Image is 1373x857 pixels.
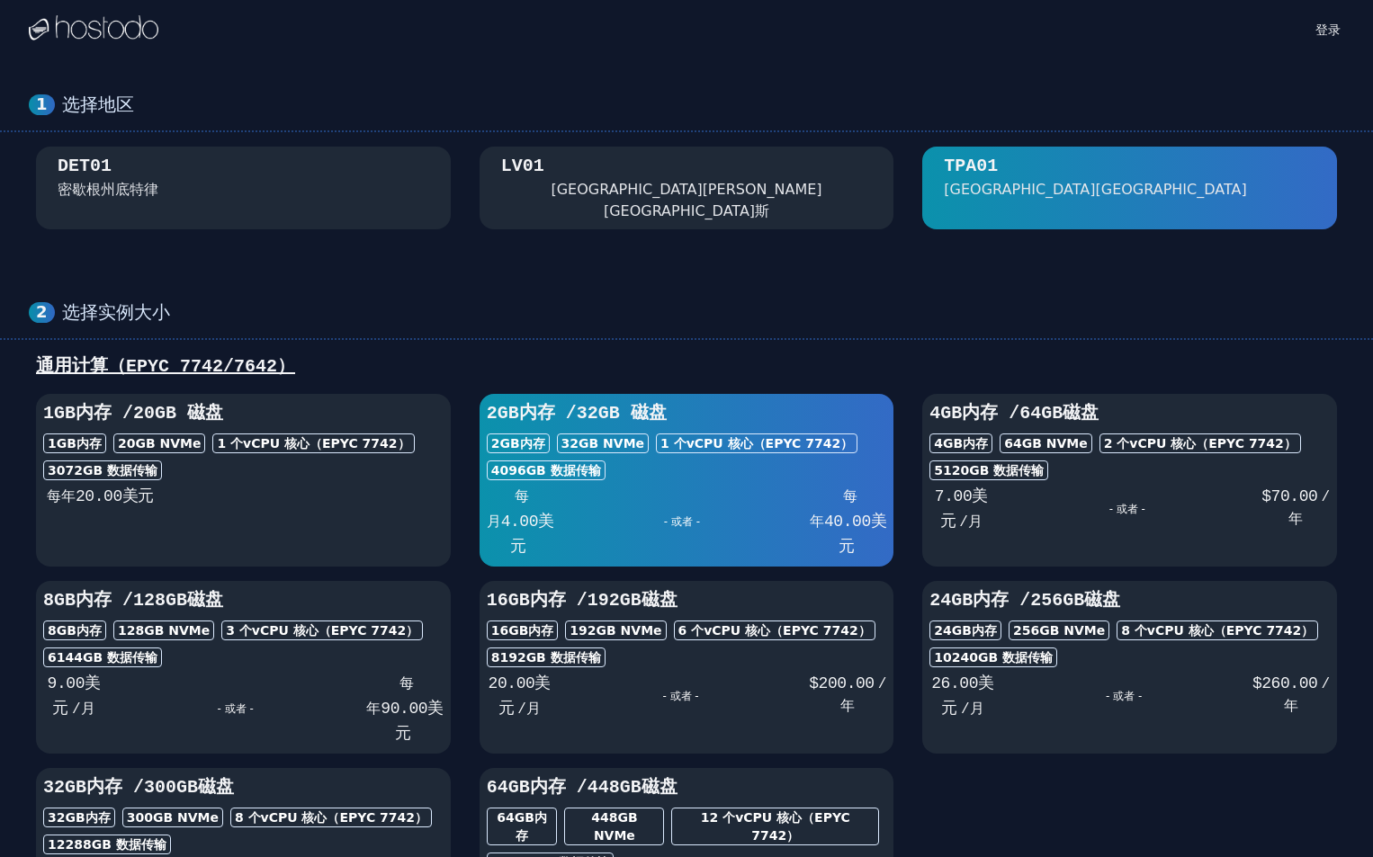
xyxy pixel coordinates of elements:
[76,487,122,505] font: 20.00
[1129,436,1196,451] font: vCPU 核心
[561,436,579,451] font: 32
[381,700,427,718] font: 90.00
[29,15,158,42] img: 标识
[72,701,95,718] font: /月
[480,394,894,567] button: 2GB内存 /32GB 磁盘2GB内存32GB NVMe1 个vCPU 核心（EPYC 7742）4096GB 数据传输每月4.00美元- 或者 -每年40.00美元
[1121,623,1147,638] font: 8 个
[252,623,319,638] font: vCPU 核心
[934,623,972,638] font: 24GB
[934,436,963,451] font: 4GB
[530,777,588,798] font: 内存 /
[753,436,854,451] font: （EPYC 7742）
[36,394,451,567] button: 1GB内存 /20GB 磁盘1GB内存20GB NVMe1 个vCPU 核心（EPYC 7742）3072GB 数据传输每年20.00美元
[491,623,529,638] font: 16GB
[36,302,48,321] font: 2
[48,810,85,825] font: 32GB
[591,810,617,825] font: 448
[144,777,198,798] font: 300GB
[1106,690,1142,702] font: - 或者 -
[187,590,223,611] font: 磁盘
[701,810,735,825] font: 12 个
[48,623,76,638] font: 8GB
[577,403,598,424] font: 32
[85,810,111,825] font: 内存
[922,147,1337,229] button: TPA01 [GEOGRAPHIC_DATA][GEOGRAPHIC_DATA]
[489,674,535,692] font: 20.00
[497,810,534,825] font: 64GB
[1271,487,1318,505] font: 70.00
[310,436,410,451] font: （EPYC 7742）
[52,674,100,718] font: 美元
[934,463,969,478] font: 5120
[660,436,686,451] font: 1 个
[491,650,526,665] font: 8192
[1214,623,1315,638] font: （EPYC 7742）
[327,810,427,825] font: （EPYC 7742）
[48,837,92,852] font: 12288
[133,590,187,611] font: 128GB
[704,623,770,638] font: vCPU 核心
[48,650,83,665] font: 6144
[809,674,818,692] font: $
[155,403,223,424] font: GB 磁盘
[36,147,451,229] button: DET01 密歇根州底特律
[530,590,588,611] font: 内存 /
[118,436,135,451] font: 20
[1312,17,1344,39] a: 登录
[47,489,76,505] font: 每年
[642,590,678,611] font: 磁盘
[598,403,667,424] font: GB 磁盘
[36,94,48,113] font: 1
[1084,590,1120,611] font: 磁盘
[58,181,158,198] font: 密歇根州底特律
[686,436,753,451] font: vCPU 核心
[36,356,295,377] font: 通用计算（EPYC 7742/7642）
[62,94,134,115] font: 选择地区
[144,623,210,638] font: GB NVMe
[959,514,983,531] font: /月
[944,181,1246,198] font: [GEOGRAPHIC_DATA][GEOGRAPHIC_DATA]
[261,810,328,825] font: vCPU 核心
[498,674,551,718] font: 美元
[972,623,997,638] font: 内存
[935,487,972,505] font: 7.00
[76,623,102,638] font: 内存
[491,436,520,451] font: 2GB
[122,487,154,505] font: 美元
[1261,674,1317,692] font: 260.00
[1104,436,1130,451] font: 2 个
[1147,623,1214,638] font: vCPU 核心
[1030,590,1084,611] font: 256GB
[597,623,662,638] font: GB NVMe
[92,837,166,852] font: GB 数据传输
[198,777,234,798] font: 磁盘
[62,301,170,323] font: 选择实例大小
[319,623,419,638] font: （EPYC 7742）
[963,436,988,451] font: 内存
[76,436,102,451] font: 内存
[941,674,993,718] font: 美元
[517,701,541,718] font: /月
[551,181,821,219] font: [GEOGRAPHIC_DATA][PERSON_NAME][GEOGRAPHIC_DATA]斯
[127,810,153,825] font: 300
[491,463,526,478] font: 4096
[76,590,133,611] font: 内存 /
[519,403,577,424] font: 内存 /
[929,590,973,611] font: 24GB
[940,487,988,531] font: 美元
[978,650,1053,665] font: GB 数据传输
[501,156,544,176] font: LV01
[43,777,86,798] font: 32GB
[1019,403,1063,424] font: 64GB
[520,436,545,451] font: 内存
[922,581,1337,754] button: 24GB内存 /256GB磁盘24GB内存256GB NVMe8 个vCPU 核心（EPYC 7742）10240GB 数据传输26.00美元/月- 或者 -$260.00/年
[218,702,254,715] font: - 或者 -
[931,674,978,692] font: 26.00
[1004,436,1021,451] font: 64
[735,810,802,825] font: vCPU 核心
[579,436,644,451] font: GB NVMe
[751,810,849,843] font: （EPYC 7742）
[135,436,201,451] font: GB NVMe
[819,674,875,692] font: 200.00
[480,147,894,229] button: LV01 [GEOGRAPHIC_DATA][PERSON_NAME][GEOGRAPHIC_DATA]斯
